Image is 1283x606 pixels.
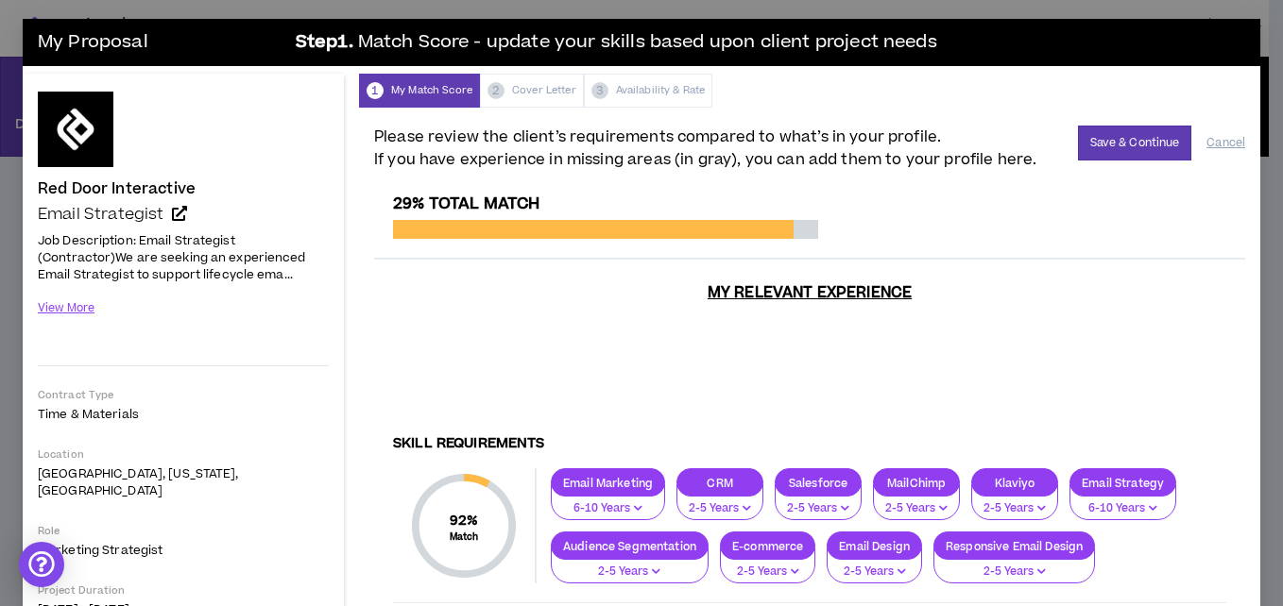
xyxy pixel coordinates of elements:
[775,484,862,520] button: 2-5 Years
[393,435,1226,453] h4: Skill Requirements
[873,484,960,520] button: 2-5 Years
[38,205,329,224] a: Email Strategist
[38,406,329,423] p: Time & Materials
[38,583,329,598] p: Project Duration
[677,476,762,490] p: CRM
[551,547,709,583] button: 2-5 Years
[552,539,708,553] p: Audience Segmentation
[776,476,861,490] p: Salesforce
[787,500,849,517] p: 2-5 Years
[38,180,196,197] h4: Red Door Interactive
[720,547,815,583] button: 2-5 Years
[450,511,479,530] span: 92 %
[38,465,329,499] p: [GEOGRAPHIC_DATA], [US_STATE], [GEOGRAPHIC_DATA]
[972,476,1057,490] p: Klaviyo
[984,500,1046,517] p: 2-5 Years
[374,126,1036,171] span: Please review the client’s requirements compared to what’s in your profile. If you have experienc...
[38,447,329,462] p: Location
[374,283,1245,417] h3: My Relevant Experience
[38,230,329,284] p: Job Description: Email Strategist (Contractor)We are seeking an experienced Email Strategist to s...
[874,476,959,490] p: MailChimp
[827,547,922,583] button: 2-5 Years
[933,547,1095,583] button: 2-5 Years
[1082,500,1164,517] p: 6-10 Years
[551,484,665,520] button: 6-10 Years
[1069,484,1176,520] button: 6-10 Years
[839,564,910,581] p: 2-5 Years
[38,388,329,402] p: Contract Type
[721,539,814,553] p: E-commerce
[1078,126,1192,160] button: Save & Continue
[359,74,480,108] div: My Match Score
[358,29,937,57] span: Match Score - update your skills based upon client project needs
[1206,126,1245,160] button: Cancel
[689,500,751,517] p: 2-5 Years
[946,564,1083,581] p: 2-5 Years
[563,564,696,581] p: 2-5 Years
[367,82,384,99] span: 1
[552,476,664,490] p: Email Marketing
[450,530,479,544] small: Match
[971,484,1058,520] button: 2-5 Years
[828,539,921,553] p: Email Design
[393,193,539,215] span: 29% Total Match
[38,542,163,559] span: Marketing Strategist
[38,24,283,61] h3: My Proposal
[38,203,164,226] span: Email Strategist
[563,500,653,517] p: 6-10 Years
[296,29,353,57] b: Step 1 .
[885,500,948,517] p: 2-5 Years
[1070,476,1175,490] p: Email Strategy
[38,524,329,538] p: Role
[19,542,64,587] div: Open Intercom Messenger
[38,292,94,325] button: View More
[934,539,1094,553] p: Responsive Email Design
[676,484,763,520] button: 2-5 Years
[732,564,803,581] p: 2-5 Years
